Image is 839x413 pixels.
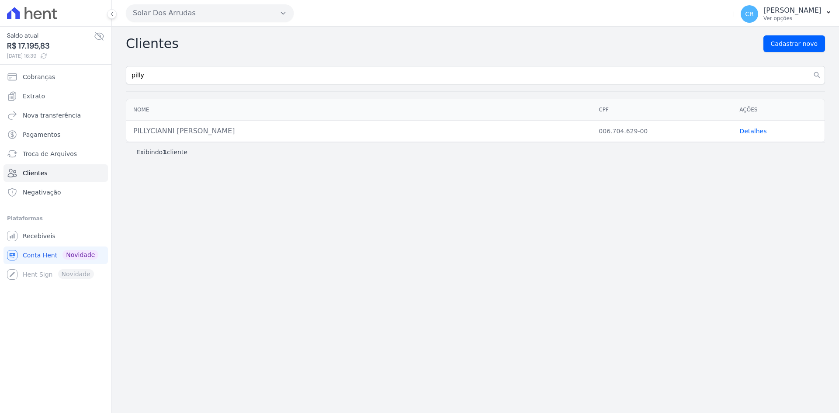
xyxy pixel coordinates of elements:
a: Nova transferência [3,107,108,124]
a: Conta Hent Novidade [3,246,108,264]
a: Cadastrar novo [763,35,825,52]
h2: Clientes [126,36,179,52]
a: Pagamentos [3,126,108,143]
p: Exibindo cliente [136,148,187,156]
span: [DATE] 16:39 [7,52,94,60]
i: search [813,71,822,80]
a: Troca de Arquivos [3,145,108,163]
input: Buscar por nome, CPF ou email [126,66,825,84]
th: CPF [592,99,732,121]
p: [PERSON_NAME] [763,6,822,15]
a: Clientes [3,164,108,182]
a: Negativação [3,184,108,201]
a: Cobranças [3,68,108,86]
a: Detalhes [739,128,766,135]
span: Conta Hent [23,251,57,260]
span: Recebíveis [23,232,55,240]
button: search [809,66,825,84]
span: Extrato [23,92,45,101]
button: CR [PERSON_NAME] Ver opções [734,2,839,26]
span: Cadastrar novo [771,39,818,48]
span: R$ 17.195,83 [7,40,94,52]
span: Novidade [62,250,98,260]
span: Troca de Arquivos [23,149,77,158]
div: PILLYCIANNI [PERSON_NAME] [133,126,585,136]
span: Cobranças [23,73,55,81]
span: CR [745,11,754,17]
span: Negativação [23,188,61,197]
span: Pagamentos [23,130,60,139]
th: Nome [126,99,592,121]
div: Plataformas [7,213,104,224]
button: Solar Dos Arrudas [126,4,294,22]
span: Saldo atual [7,31,94,40]
a: Extrato [3,87,108,105]
th: Ações [732,99,825,121]
p: Ver opções [763,15,822,22]
span: Clientes [23,169,47,177]
a: Recebíveis [3,227,108,245]
td: 006.704.629-00 [592,121,732,142]
span: Nova transferência [23,111,81,120]
b: 1 [163,149,167,156]
nav: Sidebar [7,68,104,283]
